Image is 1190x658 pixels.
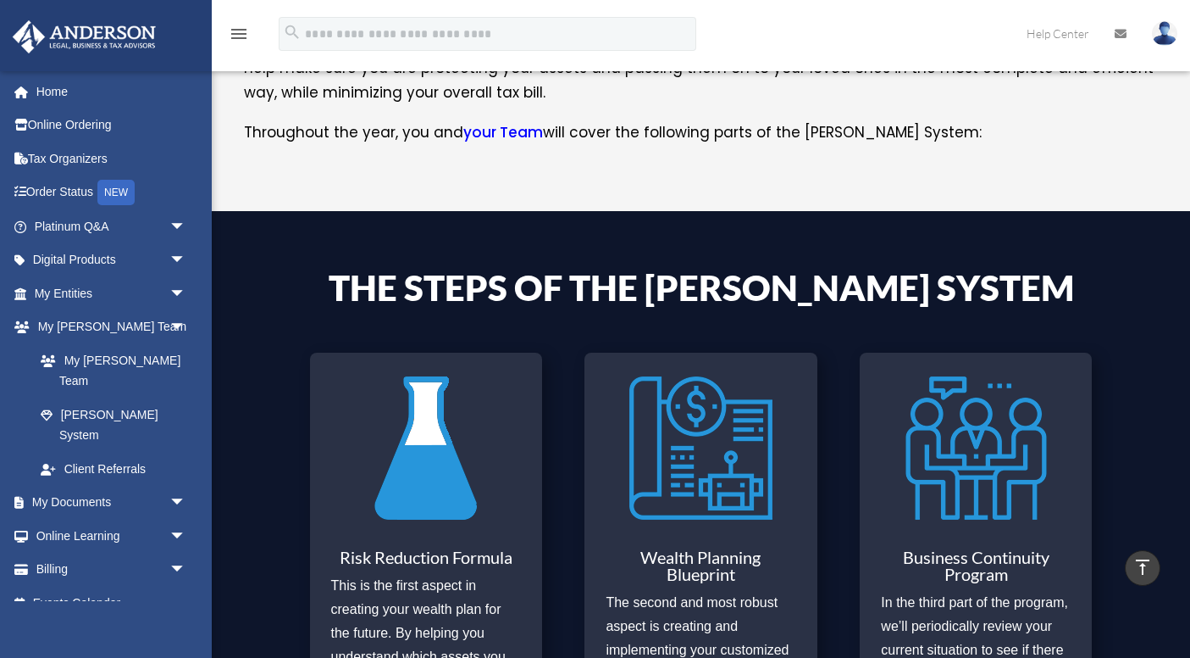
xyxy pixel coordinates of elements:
[12,586,212,620] a: Events Calendar
[12,243,212,277] a: Digital Productsarrow_drop_down
[24,398,203,452] a: [PERSON_NAME] System
[1125,550,1160,586] a: vertical_align_top
[283,23,302,42] i: search
[331,549,521,574] h3: Risk Reduction Formula
[12,276,212,310] a: My Entitiesarrow_drop_down
[169,553,203,588] span: arrow_drop_down
[97,180,135,205] div: NEW
[169,243,203,278] span: arrow_drop_down
[12,519,212,553] a: Online Learningarrow_drop_down
[24,343,212,398] a: My [PERSON_NAME] Team
[354,365,497,531] img: Risk Reduction Formula
[169,310,203,345] span: arrow_drop_down
[463,122,543,151] a: your Team
[1132,557,1153,577] i: vertical_align_top
[169,276,203,311] span: arrow_drop_down
[905,365,1048,531] img: Business Continuity Program
[12,176,212,210] a: Order StatusNEW
[606,549,795,591] h3: Wealth Planning Blueprint
[169,209,203,244] span: arrow_drop_down
[12,310,212,344] a: My [PERSON_NAME] Teamarrow_drop_down
[244,31,1159,120] p: One major benefit of your is the [PERSON_NAME] System, a three-part guided program designed to he...
[629,365,772,531] img: Wealth Planning Blueprint
[8,20,161,53] img: Anderson Advisors Platinum Portal
[310,270,1093,314] h4: The Steps of the [PERSON_NAME] System
[12,553,212,587] a: Billingarrow_drop_down
[12,142,212,176] a: Tax Organizers
[12,109,212,142] a: Online Ordering
[12,75,212,109] a: Home
[24,452,212,486] a: Client Referrals
[229,24,249,44] i: menu
[244,120,1159,146] p: Throughout the year, you and will cover the following parts of the [PERSON_NAME] System:
[881,549,1071,591] h3: Business Continuity Program
[12,209,212,243] a: Platinum Q&Aarrow_drop_down
[1152,21,1177,46] img: User Pic
[169,519,203,554] span: arrow_drop_down
[12,486,212,520] a: My Documentsarrow_drop_down
[229,30,249,44] a: menu
[169,486,203,521] span: arrow_drop_down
